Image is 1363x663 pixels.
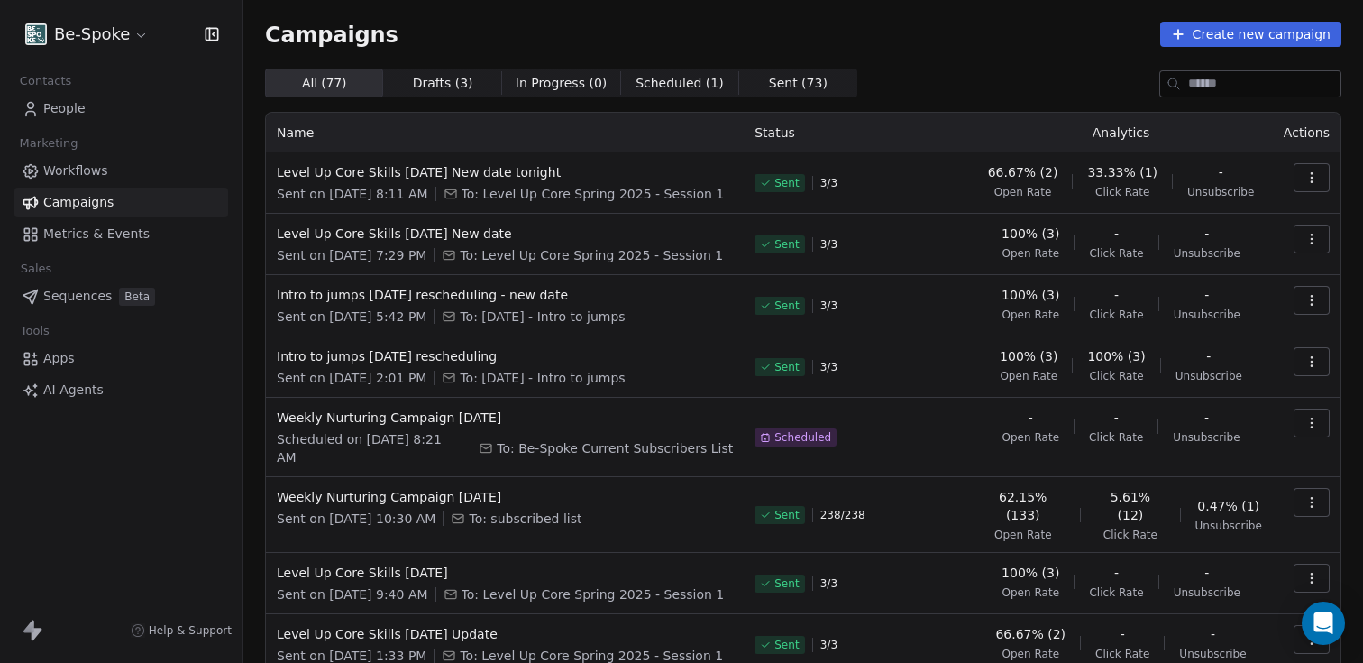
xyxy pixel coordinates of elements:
[774,360,799,374] span: Sent
[1002,246,1059,261] span: Open Rate
[1174,308,1240,322] span: Unsubscribe
[769,74,828,93] span: Sent ( 73 )
[1273,113,1340,152] th: Actions
[14,219,228,249] a: Metrics & Events
[1095,647,1149,661] span: Click Rate
[820,576,837,591] span: 3 / 3
[1187,185,1254,199] span: Unsubscribe
[1087,163,1157,181] span: 33.33% (1)
[1175,369,1242,383] span: Unsubscribe
[462,185,725,203] span: To: Level Up Core Spring 2025 - Session 1
[14,281,228,311] a: SequencesBeta
[43,349,75,368] span: Apps
[413,74,473,93] span: Drafts ( 3 )
[994,185,1052,199] span: Open Rate
[277,564,733,582] span: Level Up Core Skills [DATE]
[54,23,130,46] span: Be-Spoke
[43,99,86,118] span: People
[43,161,108,180] span: Workflows
[820,237,837,252] span: 3 / 3
[1103,528,1157,542] span: Click Rate
[43,381,104,400] span: AI Agents
[277,225,733,243] span: Level Up Core Skills [DATE] New date
[12,68,79,95] span: Contacts
[1219,163,1223,181] span: -
[1000,347,1057,365] span: 100% (3)
[277,510,435,528] span: Sent on [DATE] 10:30 AM
[774,430,831,445] span: Scheduled
[277,488,733,506] span: Weekly Nurturing Campaign [DATE]
[820,508,865,522] span: 238 / 238
[1114,225,1119,243] span: -
[1179,647,1246,661] span: Unsubscribe
[469,510,581,528] span: To: subscribed list
[277,185,428,203] span: Sent on [DATE] 8:11 AM
[1002,430,1059,445] span: Open Rate
[277,625,733,643] span: Level Up Core Skills [DATE] Update
[820,176,837,190] span: 3 / 3
[774,299,799,313] span: Sent
[1002,286,1059,304] span: 100% (3)
[1089,246,1143,261] span: Click Rate
[1174,585,1240,600] span: Unsubscribe
[277,286,733,304] span: Intro to jumps [DATE] rescheduling - new date
[1002,564,1059,582] span: 100% (3)
[1211,625,1215,643] span: -
[14,375,228,405] a: AI Agents
[277,585,428,603] span: Sent on [DATE] 9:40 AM
[1000,369,1057,383] span: Open Rate
[774,176,799,190] span: Sent
[14,344,228,373] a: Apps
[1204,409,1209,427] span: -
[774,508,799,522] span: Sent
[1002,308,1059,322] span: Open Rate
[774,638,799,652] span: Sent
[1095,488,1165,524] span: 5.61% (12)
[277,430,463,466] span: Scheduled on [DATE] 8:21 AM
[277,163,733,181] span: Level Up Core Skills [DATE] New date tonight
[1002,647,1059,661] span: Open Rate
[497,439,733,457] span: To: Be-Spoke Current Subscribers List
[462,585,725,603] span: To: Level Up Core Spring 2025 - Session 1
[14,188,228,217] a: Campaigns
[744,113,969,152] th: Status
[1114,409,1119,427] span: -
[1160,22,1341,47] button: Create new campaign
[13,318,57,345] span: Tools
[516,74,608,93] span: In Progress ( 0 )
[277,246,426,264] span: Sent on [DATE] 7:29 PM
[1089,369,1143,383] span: Click Rate
[22,19,152,50] button: Be-Spoke
[265,22,398,47] span: Campaigns
[460,308,625,326] span: To: October 25 - Intro to jumps
[1204,564,1209,582] span: -
[1087,347,1145,365] span: 100% (3)
[43,287,112,306] span: Sequences
[277,369,426,387] span: Sent on [DATE] 2:01 PM
[774,237,799,252] span: Sent
[277,409,733,427] span: Weekly Nurturing Campaign [DATE]
[1114,564,1119,582] span: -
[43,193,114,212] span: Campaigns
[980,488,1066,524] span: 62.15% (133)
[1206,347,1211,365] span: -
[1095,185,1149,199] span: Click Rate
[1173,430,1240,445] span: Unsubscribe
[14,94,228,124] a: People
[1089,430,1143,445] span: Click Rate
[13,255,59,282] span: Sales
[636,74,724,93] span: Scheduled ( 1 )
[1089,585,1143,600] span: Click Rate
[1002,585,1059,600] span: Open Rate
[820,360,837,374] span: 3 / 3
[12,130,86,157] span: Marketing
[277,308,426,326] span: Sent on [DATE] 5:42 PM
[277,347,733,365] span: Intro to jumps [DATE] rescheduling
[1302,602,1345,645] div: Open Intercom Messenger
[460,369,625,387] span: To: October 25 - Intro to jumps
[994,528,1052,542] span: Open Rate
[1089,308,1143,322] span: Click Rate
[1121,625,1125,643] span: -
[1114,286,1119,304] span: -
[1195,519,1262,533] span: Unsubscribe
